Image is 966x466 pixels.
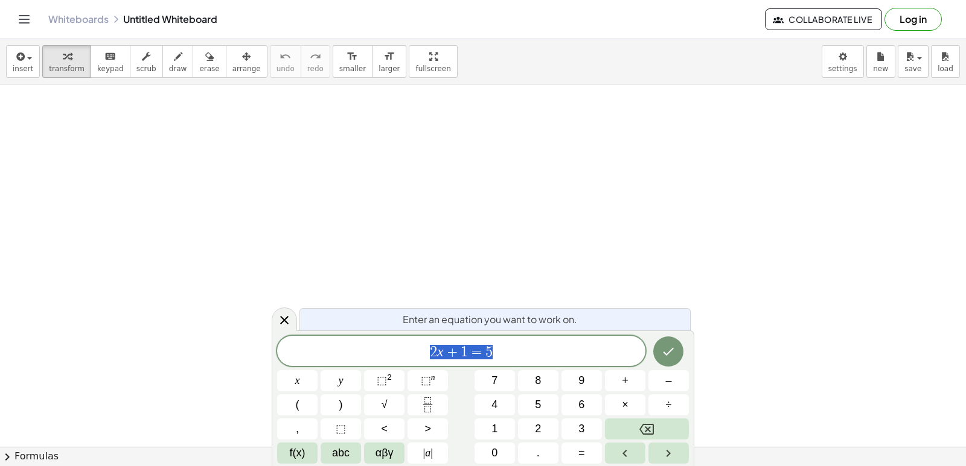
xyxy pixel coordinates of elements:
button: scrub [130,45,163,78]
span: , [296,421,299,437]
button: format_sizesmaller [333,45,373,78]
span: 6 [578,397,584,413]
span: ÷ [666,397,672,413]
span: | [430,447,433,459]
span: 1 [491,421,497,437]
button: Superscript [408,370,448,391]
button: transform [42,45,91,78]
span: 7 [491,373,497,389]
button: Greek alphabet [364,442,405,464]
button: format_sizelarger [372,45,406,78]
button: new [866,45,895,78]
button: Minus [648,370,689,391]
span: scrub [136,65,156,73]
span: 1 [461,345,468,359]
button: Alphabet [321,442,361,464]
button: arrange [226,45,267,78]
span: a [423,445,433,461]
button: load [931,45,960,78]
span: = [578,445,585,461]
span: > [424,421,431,437]
button: 1 [475,418,515,439]
button: y [321,370,361,391]
span: – [665,373,671,389]
button: 4 [475,394,515,415]
span: transform [49,65,85,73]
button: Equals [561,442,602,464]
button: Times [605,394,645,415]
span: 0 [491,445,497,461]
button: 0 [475,442,515,464]
button: Greater than [408,418,448,439]
button: 5 [518,394,558,415]
span: Collaborate Live [775,14,872,25]
button: 3 [561,418,602,439]
button: 2 [518,418,558,439]
span: 2 [430,345,437,359]
span: ⬚ [336,421,346,437]
button: ( [277,394,318,415]
span: 9 [578,373,584,389]
button: keyboardkeypad [91,45,130,78]
button: Divide [648,394,689,415]
button: . [518,442,558,464]
button: Squared [364,370,405,391]
button: Fraction [408,394,448,415]
span: = [468,345,485,359]
span: | [423,447,426,459]
span: × [622,397,629,413]
button: , [277,418,318,439]
i: undo [280,49,291,64]
span: 3 [578,421,584,437]
span: load [938,65,953,73]
span: 5 [535,397,541,413]
i: redo [310,49,321,64]
span: save [904,65,921,73]
button: Square root [364,394,405,415]
button: settings [822,45,864,78]
button: Backspace [605,418,689,439]
span: . [537,445,540,461]
button: Absolute value [408,442,448,464]
span: 4 [491,397,497,413]
i: format_size [383,49,395,64]
button: save [898,45,929,78]
span: y [339,373,344,389]
span: new [873,65,888,73]
span: draw [169,65,187,73]
span: keypad [97,65,124,73]
button: Left arrow [605,442,645,464]
button: Collaborate Live [765,8,882,30]
button: Plus [605,370,645,391]
span: arrange [232,65,261,73]
span: fullscreen [415,65,450,73]
button: insert [6,45,40,78]
span: f(x) [290,445,305,461]
button: undoundo [270,45,301,78]
span: + [444,345,461,359]
button: Done [653,336,683,367]
button: x [277,370,318,391]
button: 7 [475,370,515,391]
span: √ [382,397,388,413]
var: x [437,344,444,359]
span: < [381,421,388,437]
span: 2 [535,421,541,437]
a: Whiteboards [48,13,109,25]
i: format_size [347,49,358,64]
span: 8 [535,373,541,389]
span: larger [379,65,400,73]
span: ⬚ [421,374,431,386]
span: abc [332,445,350,461]
span: x [295,373,300,389]
i: keyboard [104,49,116,64]
span: Enter an equation you want to work on. [403,312,577,327]
button: Functions [277,442,318,464]
button: Right arrow [648,442,689,464]
span: ⬚ [377,374,387,386]
span: redo [307,65,324,73]
span: ) [339,397,343,413]
span: ( [296,397,299,413]
button: ) [321,394,361,415]
button: Log in [884,8,942,31]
